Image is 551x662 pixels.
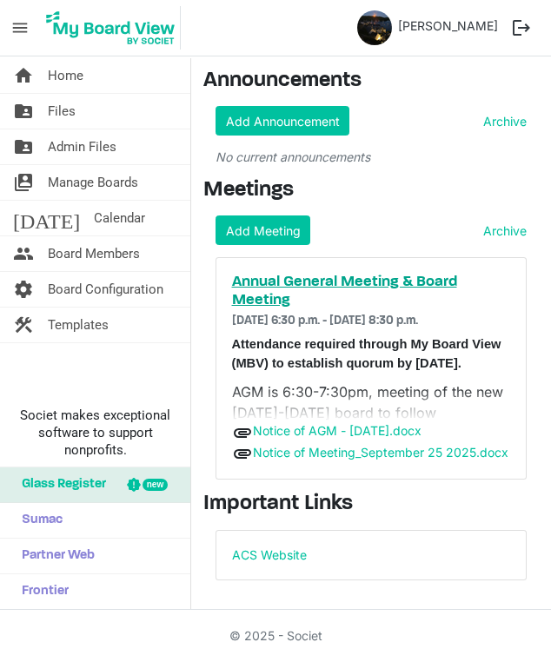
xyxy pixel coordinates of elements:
[41,6,187,50] a: My Board View Logo
[94,201,145,235] span: Calendar
[143,479,168,491] div: new
[13,94,34,129] span: folder_shared
[232,273,511,309] a: Annual General Meeting & Board Meeting
[203,492,539,517] h3: Important Links
[232,381,511,444] p: AGM is 6:30-7:30pm, meeting of the new [DATE]-[DATE] board to follow immediately after.
[216,106,349,136] a: Add Announcement
[48,272,163,307] span: Board Configuration
[13,574,69,609] span: Frontier
[48,58,83,93] span: Home
[13,503,63,538] span: Sumac
[48,308,109,342] span: Templates
[13,308,34,342] span: construction
[232,547,307,562] a: ACS Website
[504,10,539,45] button: logout
[13,236,34,271] span: people
[232,422,253,443] span: attachment
[229,628,322,643] a: © 2025 - Societ
[13,129,34,164] span: folder_shared
[203,69,539,94] h3: Announcements
[392,10,504,41] a: [PERSON_NAME]
[48,94,76,129] span: Files
[232,443,253,464] span: attachment
[3,11,37,44] span: menu
[477,222,527,240] a: Archive
[13,58,34,93] span: home
[253,445,508,460] a: Notice of Meeting_September 25 2025.docx
[253,423,422,438] a: Notice of AGM - [DATE].docx
[13,272,34,307] span: settings
[216,215,310,245] a: Add Meeting
[203,178,539,203] h3: Meetings
[216,148,527,166] p: No current announcements
[477,112,527,130] a: Archive
[13,539,95,573] span: Partner Web
[357,10,392,45] img: m-dTpnBF_tlO4K6xenF10sU1D5ipUpE1k0fBkphRAVex5LDKgy7TzKuCFNd5_jJu_ufj7j4MyDkpIPdVQq1Kvw_thumb.png
[232,314,511,329] h6: [DATE] 6:30 p.m. - [DATE] 8:30 p.m.
[13,165,34,200] span: switch_account
[41,6,181,50] img: My Board View Logo
[48,236,140,271] span: Board Members
[13,201,80,235] span: [DATE]
[232,337,501,370] span: Attendance required through My Board View (MBV) to establish quorum by [DATE].
[48,129,116,164] span: Admin Files
[8,407,183,459] span: Societ makes exceptional software to support nonprofits.
[13,467,106,502] span: Glass Register
[48,165,138,200] span: Manage Boards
